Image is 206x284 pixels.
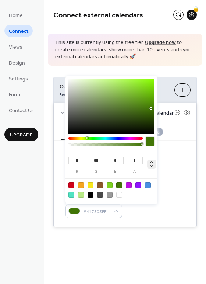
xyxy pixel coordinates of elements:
[88,170,104,174] label: g
[4,128,38,141] button: Upgrade
[78,182,84,188] div: #F5A623
[78,192,84,198] div: #B8E986
[107,182,113,188] div: #7ED321
[4,25,33,37] a: Connect
[53,8,143,22] span: Connect external calendars
[60,92,74,97] span: Remove
[9,75,28,83] span: Settings
[145,38,176,48] a: Upgrade now
[9,59,25,67] span: Design
[116,192,122,198] div: #FFFFFF
[60,83,168,90] span: Google Calendar
[145,182,151,188] div: #4A90E2
[126,182,132,188] div: #BD10E0
[68,170,85,174] label: r
[88,182,93,188] div: #F8E71C
[83,208,110,215] span: #417505FF
[9,12,23,20] span: Home
[4,41,27,53] a: Views
[4,88,25,100] a: Form
[4,9,27,21] a: Home
[97,192,103,198] div: #4A4A4A
[135,182,141,188] div: #9013FE
[9,44,22,51] span: Views
[88,192,93,198] div: #000000
[4,72,32,84] a: Settings
[55,39,195,61] span: This site is currently using the free tier. to create more calendars, show more than 10 events an...
[4,104,38,116] a: Contact Us
[68,182,74,188] div: #D0021B
[68,192,74,198] div: #50E3C2
[10,131,33,139] span: Upgrade
[107,192,113,198] div: #9B9B9B
[61,122,89,140] button: Settings
[9,28,28,35] span: Connect
[9,91,20,99] span: Form
[126,170,143,174] label: a
[9,107,34,115] span: Contact Us
[116,182,122,188] div: #417505
[97,182,103,188] div: #8B572A
[107,170,124,174] label: b
[4,56,29,69] a: Design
